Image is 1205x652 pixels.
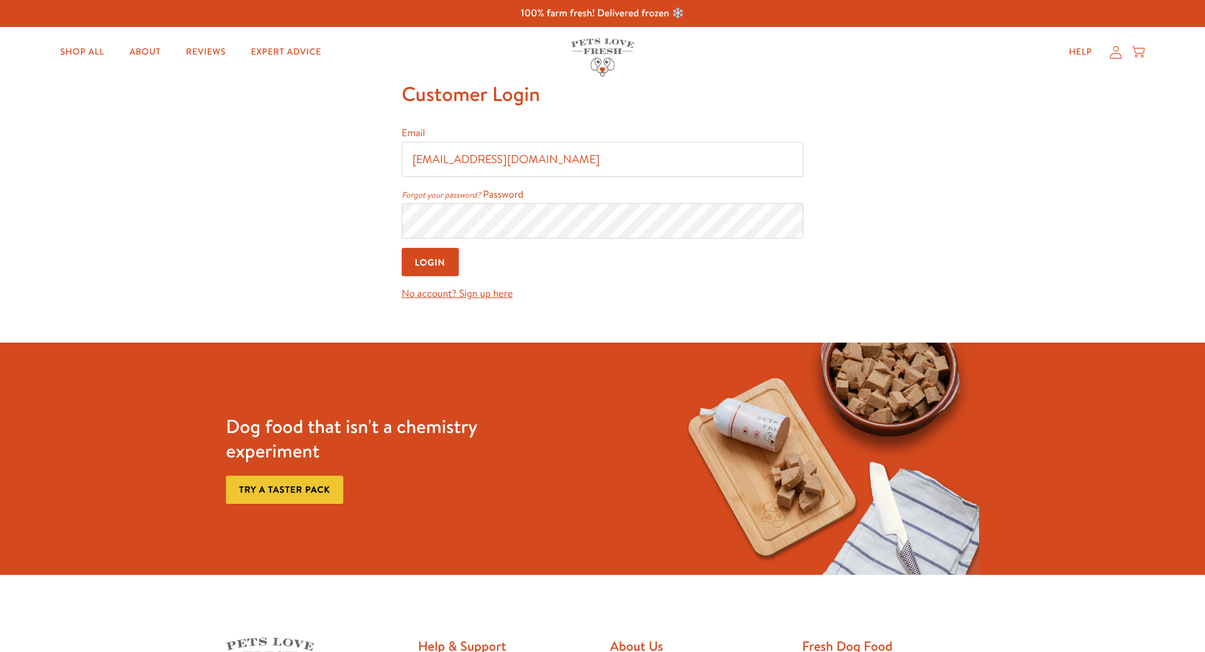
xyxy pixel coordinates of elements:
[402,287,513,301] a: No account? Sign up here
[671,343,979,575] img: Fussy
[119,40,171,65] a: About
[402,126,425,140] label: Email
[1059,40,1102,65] a: Help
[402,77,803,111] h1: Customer Login
[571,38,634,77] img: Pets Love Fresh
[402,248,459,276] input: Login
[483,188,524,201] label: Password
[226,476,343,504] a: Try a taster pack
[226,414,534,463] h3: Dog food that isn't a chemistry experiment
[50,40,114,65] a: Shop All
[241,40,331,65] a: Expert Advice
[176,40,235,65] a: Reviews
[402,190,481,201] a: Forgot your password?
